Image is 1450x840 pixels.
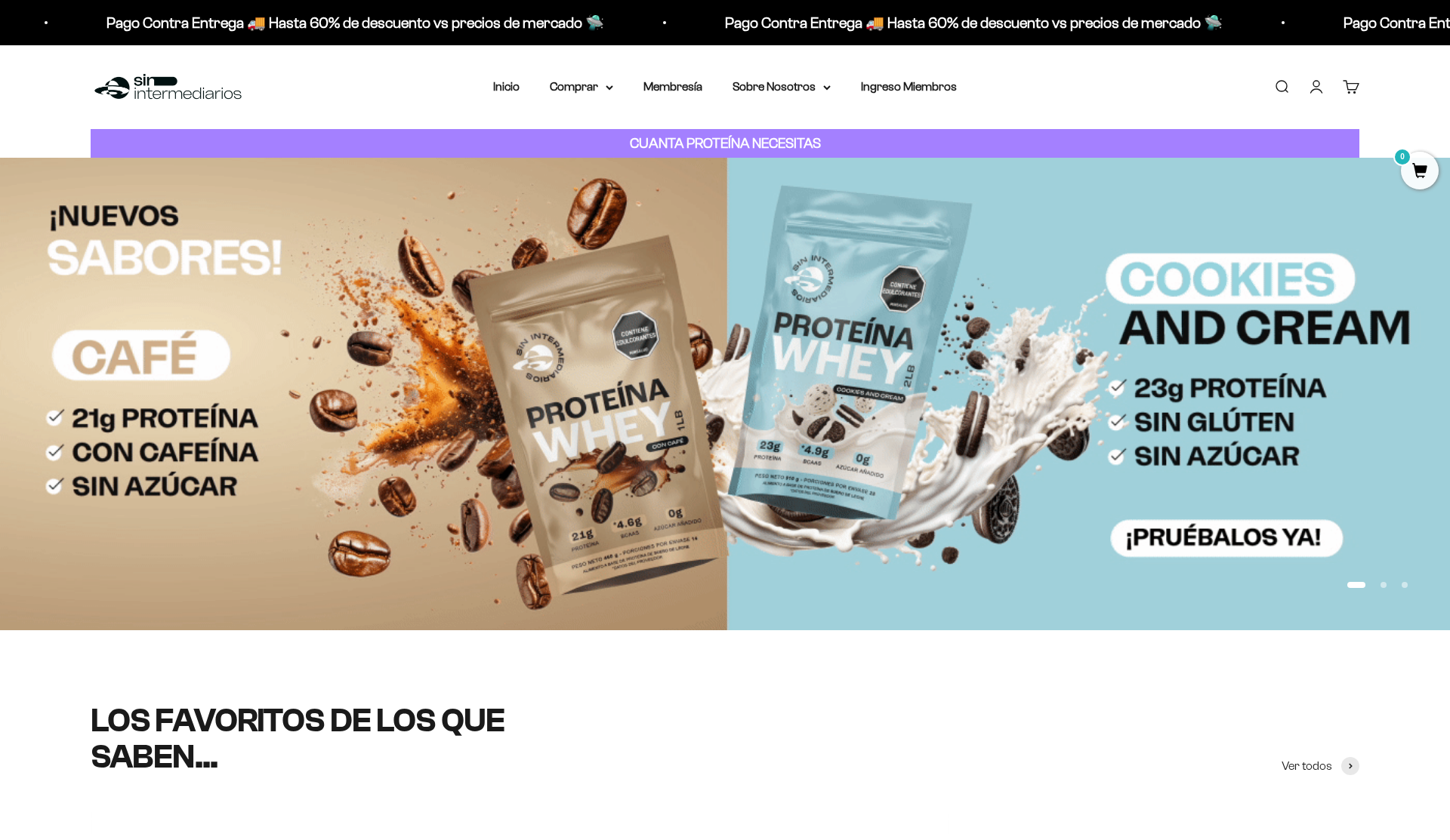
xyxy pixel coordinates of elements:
summary: Comprar [550,77,613,97]
a: Inicio [493,80,520,93]
summary: Sobre Nosotros [733,77,831,97]
split-lines: LOS FAVORITOS DE LOS QUE SABEN... [91,702,504,775]
a: 0 [1401,164,1439,180]
a: Ver todos [1282,756,1359,776]
a: Ingreso Miembros [861,80,957,93]
a: Membresía [643,80,702,93]
span: Ver todos [1282,756,1332,776]
mark: 0 [1393,148,1411,166]
p: Pago Contra Entrega 🚚 Hasta 60% de descuento vs precios de mercado 🛸 [105,11,603,35]
p: Pago Contra Entrega 🚚 Hasta 60% de descuento vs precios de mercado 🛸 [723,11,1221,35]
strong: CUANTA PROTEÍNA NECESITAS [630,135,821,151]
